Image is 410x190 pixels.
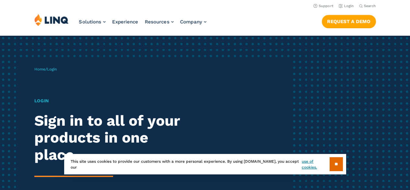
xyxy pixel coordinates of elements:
[322,15,376,28] a: Request a Demo
[180,19,202,25] span: Company
[364,4,376,8] span: Search
[112,19,138,25] a: Experience
[79,19,106,25] a: Solutions
[64,154,346,174] div: This site uses cookies to provide our customers with a more personal experience. By using [DOMAIN...
[47,67,57,71] span: Login
[34,112,192,164] h2: Sign in to all of your products in one place.
[34,97,192,104] h1: Login
[79,14,206,35] nav: Primary Navigation
[339,4,354,8] a: Login
[34,14,69,26] img: LINQ | K‑12 Software
[34,67,45,71] a: Home
[359,4,376,8] button: Open Search Bar
[79,19,101,25] span: Solutions
[34,67,57,71] span: /
[180,19,206,25] a: Company
[313,4,334,8] a: Support
[145,19,174,25] a: Resources
[322,14,376,28] nav: Button Navigation
[302,158,329,170] a: use of cookies.
[145,19,170,25] span: Resources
